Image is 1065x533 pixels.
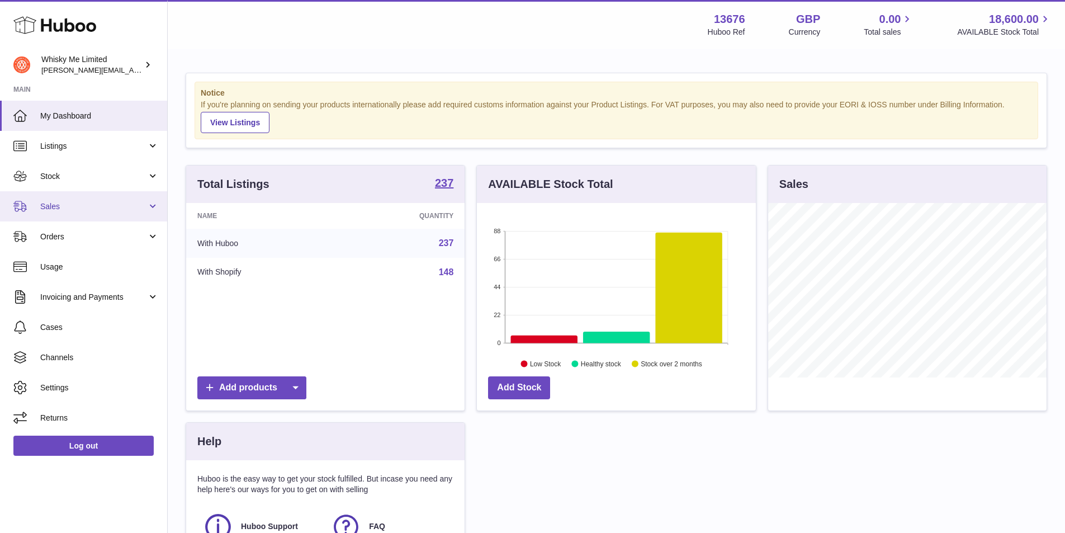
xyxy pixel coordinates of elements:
[879,12,901,27] span: 0.00
[40,262,159,272] span: Usage
[369,521,385,532] span: FAQ
[197,474,453,495] p: Huboo is the easy way to get your stock fulfilled. But incase you need any help here's our ways f...
[186,203,337,229] th: Name
[530,360,561,367] text: Low Stock
[488,177,613,192] h3: AVAILABLE Stock Total
[40,322,159,333] span: Cases
[789,27,821,37] div: Currency
[197,177,269,192] h3: Total Listings
[40,292,147,303] span: Invoicing and Payments
[708,27,745,37] div: Huboo Ref
[435,177,453,191] a: 237
[439,267,454,277] a: 148
[40,352,159,363] span: Channels
[40,201,147,212] span: Sales
[40,141,147,152] span: Listings
[796,12,820,27] strong: GBP
[957,27,1052,37] span: AVAILABLE Stock Total
[989,12,1039,27] span: 18,600.00
[40,171,147,182] span: Stock
[13,436,154,456] a: Log out
[498,339,501,346] text: 0
[494,228,501,234] text: 88
[581,360,622,367] text: Healthy stock
[435,177,453,188] strong: 237
[494,284,501,290] text: 44
[197,434,221,449] h3: Help
[201,112,269,133] a: View Listings
[197,376,306,399] a: Add products
[41,54,142,76] div: Whisky Me Limited
[201,100,1032,133] div: If you're planning on sending your products internationally please add required customs informati...
[494,256,501,262] text: 66
[241,521,298,532] span: Huboo Support
[439,238,454,248] a: 237
[714,12,745,27] strong: 13676
[488,376,550,399] a: Add Stock
[186,229,337,258] td: With Huboo
[864,27,913,37] span: Total sales
[186,258,337,287] td: With Shopify
[201,88,1032,98] strong: Notice
[641,360,702,367] text: Stock over 2 months
[41,65,224,74] span: [PERSON_NAME][EMAIL_ADDRESS][DOMAIN_NAME]
[779,177,808,192] h3: Sales
[494,312,501,318] text: 22
[40,232,147,242] span: Orders
[337,203,465,229] th: Quantity
[13,56,30,73] img: frances@whiskyshop.com
[864,12,913,37] a: 0.00 Total sales
[957,12,1052,37] a: 18,600.00 AVAILABLE Stock Total
[40,413,159,423] span: Returns
[40,111,159,121] span: My Dashboard
[40,383,159,393] span: Settings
